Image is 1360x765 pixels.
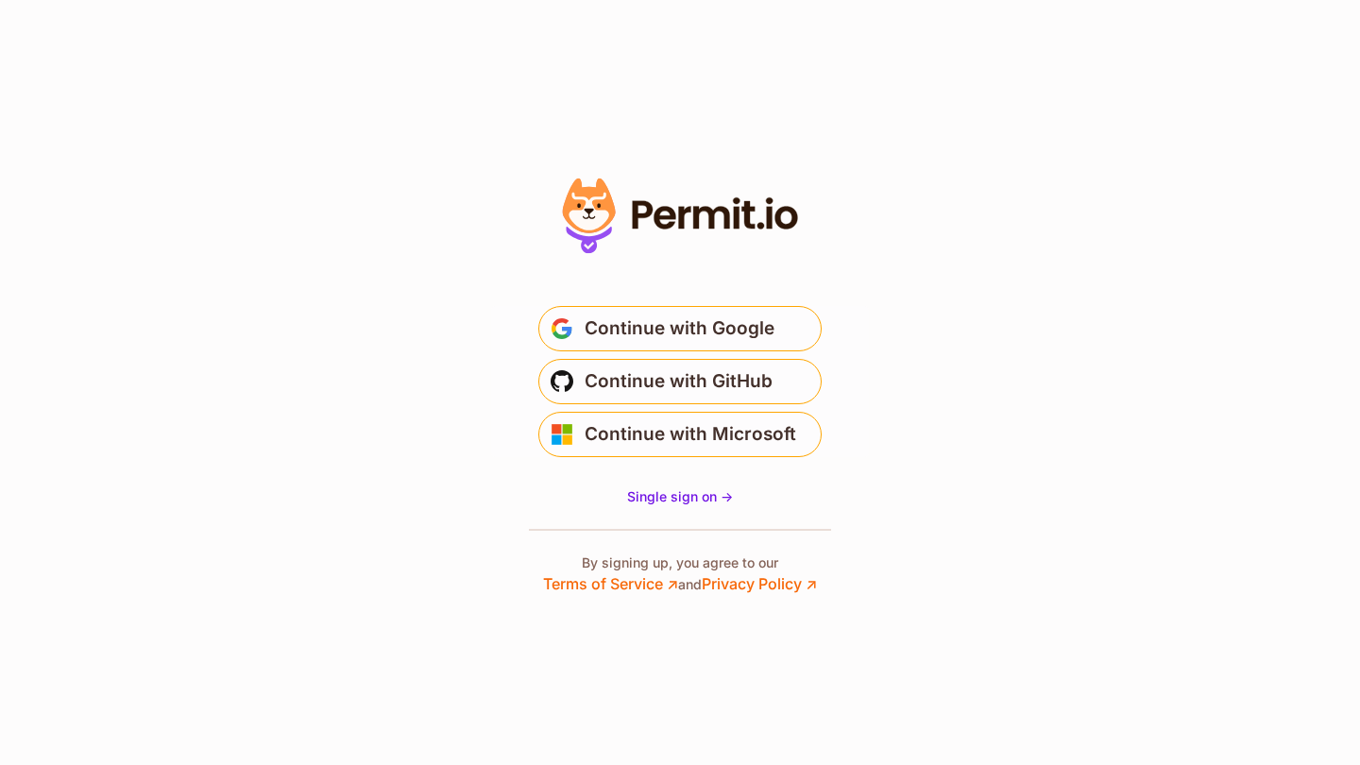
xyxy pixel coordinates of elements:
[585,366,773,397] span: Continue with GitHub
[585,314,774,344] span: Continue with Google
[585,419,796,450] span: Continue with Microsoft
[702,574,817,593] a: Privacy Policy ↗
[627,487,733,506] a: Single sign on ->
[543,574,678,593] a: Terms of Service ↗
[627,488,733,504] span: Single sign on ->
[538,359,822,404] button: Continue with GitHub
[538,306,822,351] button: Continue with Google
[538,412,822,457] button: Continue with Microsoft
[543,553,817,595] p: By signing up, you agree to our and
